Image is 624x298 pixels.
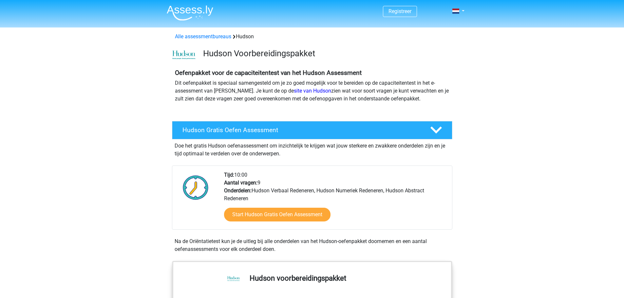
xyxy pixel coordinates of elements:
[172,237,452,253] div: Na de Oriëntatietest kun je de uitleg bij alle onderdelen van het Hudson-oefenpakket doornemen en...
[175,33,231,40] a: Alle assessmentbureaus
[219,171,452,229] div: 10:00 9 Hudson Verbaal Redeneren, Hudson Numeriek Redeneren, Hudson Abstract Redeneren
[224,187,252,194] b: Onderdelen:
[224,180,257,186] b: Aantal vragen:
[172,33,452,41] div: Hudson
[167,5,213,21] img: Assessly
[388,8,411,14] a: Registreer
[294,88,331,94] a: site van Hudson
[224,172,234,178] b: Tijd:
[172,139,452,158] div: Doe het gratis Hudson oefenassessment om inzichtelijk te krijgen wat jouw sterkere en zwakkere on...
[203,48,447,59] h3: Hudson Voorbereidingspakket
[182,126,420,134] h4: Hudson Gratis Oefen Assessment
[175,69,362,77] b: Oefenpakket voor de capaciteitentest van het Hudson Assessment
[224,208,331,221] a: Start Hudson Gratis Oefen Assessment
[169,121,455,139] a: Hudson Gratis Oefen Assessment
[175,79,449,103] p: Dit oefenpakket is speciaal samengesteld om je zo goed mogelijk voor te bereiden op de capaciteit...
[179,171,212,204] img: Klok
[172,50,196,60] img: cefd0e47479f4eb8e8c001c0d358d5812e054fa8.png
